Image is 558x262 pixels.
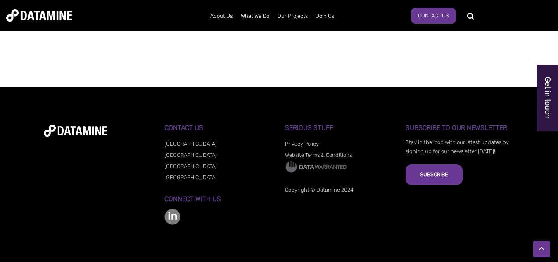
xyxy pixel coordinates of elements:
[6,9,72,22] img: Datamine
[285,185,394,195] p: Copyright © Datamine 2024
[164,174,217,180] a: [GEOGRAPHIC_DATA]
[406,124,514,132] h3: Subscribe to our Newsletter
[537,65,558,131] a: Get in touch
[285,141,319,147] a: Privacy Policy
[312,5,338,27] a: Join Us
[285,152,352,158] a: Website Terms & Conditions
[285,161,347,173] img: Data Warranted Logo
[164,163,217,169] a: [GEOGRAPHIC_DATA]
[164,195,273,203] h3: Connect with us
[164,124,273,132] h3: Contact Us
[406,138,514,156] p: Stay in the loop with our latest updates by signing up for our newsletter [DATE]!
[273,5,312,27] a: Our Projects
[206,5,237,27] a: About Us
[44,125,107,137] img: datamine-logo-white
[285,124,394,132] h3: Serious Stuff
[237,5,273,27] a: What We Do
[164,141,217,147] a: [GEOGRAPHIC_DATA]
[164,209,180,225] img: linkedin-color
[411,8,456,24] a: Contact Us
[406,164,463,185] button: Subscribe
[164,152,217,158] a: [GEOGRAPHIC_DATA]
